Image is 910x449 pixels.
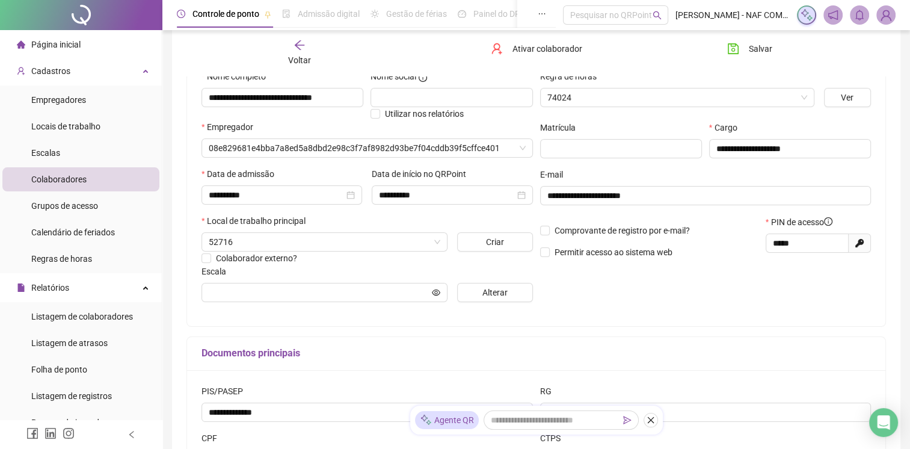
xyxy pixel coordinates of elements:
span: Escalas [31,148,60,158]
label: Empregador [201,120,261,134]
span: Criar [486,235,504,249]
span: send [623,416,632,424]
span: close [647,416,655,424]
h5: Documentos principais [201,346,871,361]
span: 52716 [209,233,440,251]
span: Permitir acesso ao sistema web [555,247,672,257]
span: instagram [63,427,75,439]
label: Escala [201,265,234,278]
span: Ativar colaborador [512,42,582,55]
span: Utilizar nos relatórios [385,109,464,119]
label: Cargo [709,121,745,134]
button: Alterar [457,283,533,302]
span: Empregadores [31,95,86,105]
span: left [128,430,136,439]
span: Voltar [288,55,311,65]
span: info-circle [419,73,427,82]
span: file [17,283,25,292]
span: user-add [491,43,503,55]
span: eye [432,288,440,297]
label: RG [540,385,559,398]
span: Listagem de registros [31,391,112,401]
label: CTPS [540,432,568,445]
span: Comprovante de registro por e-mail? [555,226,690,235]
span: Controle de ponto [192,9,259,19]
img: 74275 [877,6,895,24]
span: Colaboradores [31,175,87,184]
button: Criar [457,232,533,252]
span: arrow-left [294,39,306,51]
label: Local de trabalho principal [201,214,313,228]
span: search [653,11,662,20]
span: save [727,43,739,55]
span: Locais de trabalho [31,122,100,131]
span: bell [854,10,865,20]
span: Salvar [749,42,772,55]
div: Agente QR [415,411,479,429]
span: info-circle [824,217,832,226]
span: facebook [26,427,38,439]
span: Listagem de atrasos [31,338,108,348]
button: Ver [824,88,871,107]
span: Listagem de colaboradores [31,312,133,321]
span: ellipsis [538,10,546,18]
span: Nome social [370,70,416,83]
div: Open Intercom Messenger [869,408,898,437]
span: home [17,40,25,49]
span: Cadastros [31,66,70,76]
span: user-add [17,67,25,75]
span: Calendário de feriados [31,228,115,237]
label: E-mail [540,168,571,181]
span: linkedin [45,427,57,439]
label: Regra de horas [540,70,604,83]
span: Colaborador externo? [216,253,297,263]
span: dashboard [458,10,466,18]
span: 74024 [547,88,807,107]
span: file-done [282,10,291,18]
span: Regras de horas [31,254,92,264]
span: Alterar [482,286,508,299]
button: Ativar colaborador [482,39,591,58]
label: CPF [201,432,225,445]
label: Data de início no QRPoint [372,167,474,181]
label: Matrícula [540,121,583,134]
span: Admissão digital [298,9,360,19]
span: Resumo da jornada [31,418,104,427]
label: Nome completo [201,70,274,83]
span: Gestão de férias [386,9,447,19]
span: Página inicial [31,40,81,49]
img: sparkle-icon.fc2bf0ac1784a2077858766a79e2daf3.svg [800,8,813,22]
span: notification [828,10,838,20]
span: pushpin [264,11,271,18]
button: Salvar [718,39,781,58]
span: clock-circle [177,10,185,18]
span: Ver [841,91,853,104]
span: 08e829681e4bba7a8ed5a8dbd2e98c3f7af8982d93be7f04cddb39f5cffce401 [209,139,526,157]
img: sparkle-icon.fc2bf0ac1784a2077858766a79e2daf3.svg [420,414,432,427]
span: [PERSON_NAME] - NAF COMERCIAL DE ALIMENTOS LTDA [675,8,790,22]
span: Relatórios [31,283,69,293]
span: Grupos de acesso [31,201,98,211]
label: Data de admissão [201,167,282,181]
span: Folha de ponto [31,365,87,374]
span: sun [370,10,379,18]
label: PIS/PASEP [201,385,251,398]
span: PIN de acesso [771,215,832,229]
span: Painel do DP [473,9,520,19]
